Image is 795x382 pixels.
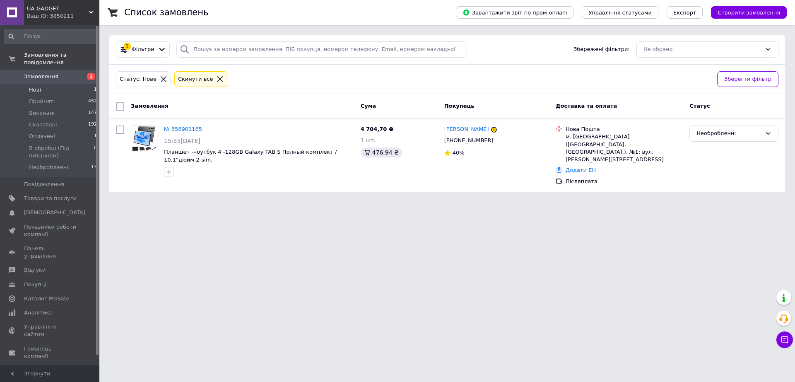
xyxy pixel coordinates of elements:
div: Не обрано [643,45,761,54]
span: Необробленнi [29,164,68,171]
span: Нові [29,86,41,94]
span: Замовлення [131,103,168,109]
a: Фото товару [131,126,157,152]
span: Аналітика [24,309,53,317]
span: Прийняті [29,98,55,105]
h1: Список замовлень [124,7,208,17]
span: Cума [361,103,376,109]
span: Панель управління [24,245,77,260]
span: Гаманець компанії [24,345,77,360]
span: Покупці [24,281,46,288]
span: Відгуки [24,266,46,274]
button: Зберегти фільтр [717,71,778,87]
span: Управління сайтом [24,323,77,338]
span: Покупець [444,103,475,109]
div: Статус: Нове [118,75,158,84]
span: Скасовані [29,121,57,128]
button: Експорт [667,6,703,19]
span: Зберегти фільтр [724,75,771,84]
span: 1 шт. [361,137,376,143]
span: 192 [88,121,97,128]
span: Завантажити звіт по пром-оплаті [463,9,567,16]
span: Статус [689,103,710,109]
span: Повідомлення [24,181,64,188]
span: Виконані [29,109,55,117]
span: В обробцi (Пiд питанням) [29,145,94,160]
span: 1 [94,133,97,140]
button: Створити замовлення [711,6,787,19]
div: Необробленнi [696,129,761,138]
span: Доставка та оплата [556,103,617,109]
span: 147 [88,109,97,117]
div: Нова Пошта [566,126,683,133]
span: 13 [91,164,97,171]
a: [PERSON_NAME] [444,126,489,133]
a: Створити замовлення [703,9,787,15]
div: Ваш ID: 3850211 [27,12,99,20]
span: 1 [87,73,95,80]
input: Пошук за номером замовлення, ПІБ покупця, номером телефону, Email, номером накладної [176,41,467,58]
span: 452 [88,98,97,105]
span: 4 704,70 ₴ [361,126,393,132]
a: Планшет -ноутбук 4 -128GB Galaxy TAB S Полный комплект / 10.1"дюйм 2-sim. [164,149,337,163]
span: Каталог ProSale [24,295,69,302]
div: [PHONE_NUMBER] [443,135,495,146]
button: Управління статусами [582,6,658,19]
span: UA-GADGET [27,5,89,12]
button: Завантажити звіт по пром-оплаті [456,6,573,19]
button: Чат з покупцем [776,331,793,348]
div: 476.94 ₴ [361,147,402,157]
span: Замовлення та повідомлення [24,51,99,66]
span: Показники роботи компанії [24,223,77,238]
span: 0 [94,145,97,160]
div: Післяплата [566,178,683,185]
div: Cкинути все [176,75,215,84]
div: м. [GEOGRAPHIC_DATA] ([GEOGRAPHIC_DATA], [GEOGRAPHIC_DATA].), №1: вул. [PERSON_NAME][STREET_ADDRESS] [566,133,683,163]
span: Оплачені [29,133,55,140]
span: Збережені фільтри: [573,46,630,53]
span: Управління статусами [588,10,652,16]
span: Створити замовлення [718,10,780,16]
span: 1 [94,86,97,94]
span: Фільтри [132,46,154,53]
span: [DEMOGRAPHIC_DATA] [24,209,85,216]
input: Пошук [4,29,98,44]
span: Замовлення [24,73,58,80]
a: № 356901165 [164,126,202,132]
a: Додати ЕН [566,167,596,173]
img: Фото товару [131,126,157,152]
span: Товари та послуги [24,195,77,202]
span: 40% [453,150,465,156]
span: Експорт [673,10,696,16]
span: 15:55[DATE] [164,138,200,144]
div: 1 [123,43,131,50]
